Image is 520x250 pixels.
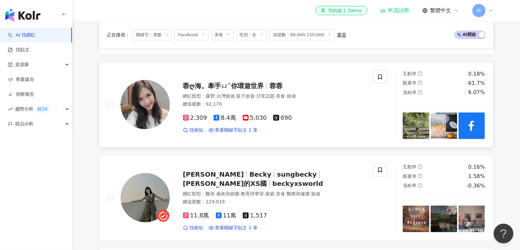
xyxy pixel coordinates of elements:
[183,199,366,205] div: 總追蹤數 ： 229,019
[216,212,237,219] span: 11萬
[133,29,172,40] span: 關鍵字：煮飯
[431,113,457,139] img: post-image
[269,82,283,90] span: 蓉蓉
[15,57,29,72] span: 資源庫
[215,93,216,99] span: ·
[431,206,457,232] img: post-image
[494,224,513,243] iframe: Help Scout Beacon - Open
[272,180,323,187] span: beckyxsworld
[183,101,366,108] div: 總追蹤數 ： 92,170
[183,93,366,100] div: 網紅類型 ：
[236,29,267,40] span: 性別：女
[183,225,203,231] a: 找相似
[8,32,35,38] a: searchAI 找網紅
[418,71,422,76] span: question-circle
[256,93,275,99] span: 日常話題
[8,91,34,98] a: 洞察報告
[418,81,422,85] span: question-circle
[99,62,493,147] a: KOL Avatar蓉ღ海。牽手ㄩˇ你環遊世界蓉蓉網紅類型：露營·台灣旅遊·親子旅遊·日常話題·美食·旅遊總追蹤數：92,1702,3098.4萬5,030690找相似查看關鍵字貼文 1 筆互動...
[275,191,276,196] span: ·
[468,70,485,78] div: 0.18%
[35,106,50,113] div: BETA
[243,212,267,219] span: 1,517
[15,116,34,131] span: 競品分析
[5,9,40,22] img: logo
[215,225,258,231] span: 查看關鍵字貼文 1 筆
[15,102,50,116] span: 趨勢分析
[270,29,335,40] span: 追蹤數：80,000-150,000
[183,114,207,121] span: 2,309
[403,113,429,139] img: post-image
[190,225,203,231] span: 找相似
[459,206,485,232] img: post-image
[183,180,267,187] span: [PERSON_NAME]的XS國
[310,191,311,196] span: ·
[466,182,485,189] div: -0.36%
[468,89,485,96] div: 6.07%
[316,6,367,15] a: 預約線上 Demo
[183,191,366,197] div: 網紅類型 ：
[264,191,265,196] span: ·
[418,183,422,188] span: question-circle
[418,174,422,178] span: question-circle
[8,47,30,53] a: 找貼文
[183,212,209,219] span: 11.8萬
[337,32,347,37] div: 重置
[215,127,258,134] span: 查看關鍵字貼文 1 筆
[183,82,264,90] span: 蓉ღ海。牽手ㄩˇ你環遊世界
[121,173,170,222] img: KOL Avatar
[99,155,493,240] a: KOL Avatar[PERSON_NAME]Beckysungbecky[PERSON_NAME]的XS國beckyxsworld網紅類型：醫美·藝術與娛樂·教育與學習·家庭·美食·醫療與健康...
[311,191,320,196] span: 旅遊
[175,29,209,40] span: Facebook
[243,114,267,121] span: 5,030
[321,7,362,14] div: 預約線上 Demo
[8,107,12,112] span: rise
[459,113,485,139] img: post-image
[206,191,215,196] span: 醫美
[190,127,203,134] span: 找相似
[287,93,296,99] span: 旅遊
[275,93,276,99] span: ·
[403,174,417,179] span: 觀看率
[216,93,235,99] span: 台灣旅遊
[468,163,485,171] div: 0.16%
[235,93,236,99] span: ·
[285,191,286,196] span: ·
[418,90,422,95] span: question-circle
[468,173,485,180] div: 1.58%
[276,191,285,196] span: 美食
[285,93,286,99] span: ·
[214,114,236,121] span: 8.4萬
[206,93,215,99] span: 露營
[380,7,409,14] a: 申請試用
[255,93,256,99] span: ·
[211,29,234,40] span: 美食
[273,114,292,121] span: 690
[403,164,417,169] span: 互動率
[403,206,429,232] img: post-image
[183,170,244,178] span: [PERSON_NAME]
[183,127,203,134] a: 找相似
[216,191,239,196] span: 藝術與娛樂
[276,93,285,99] span: 美食
[287,191,310,196] span: 醫療與健康
[241,191,264,196] span: 教育與學習
[403,80,417,86] span: 觀看率
[418,164,422,169] span: question-circle
[277,170,317,178] span: sungbecky
[430,7,451,14] span: 繁體中文
[121,80,170,129] img: KOL Avatar
[107,32,130,37] span: 正在搜尋 ：
[209,127,258,134] a: 查看關鍵字貼文 1 筆
[236,93,255,99] span: 親子旅遊
[265,191,275,196] span: 家庭
[477,7,481,14] span: M
[403,71,417,76] span: 互動率
[403,90,417,95] span: 漲粉率
[468,80,485,87] div: 61.7%
[403,183,417,188] span: 漲粉率
[209,225,258,231] a: 查看關鍵字貼文 1 筆
[215,191,216,196] span: ·
[8,76,34,83] a: 商案媒合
